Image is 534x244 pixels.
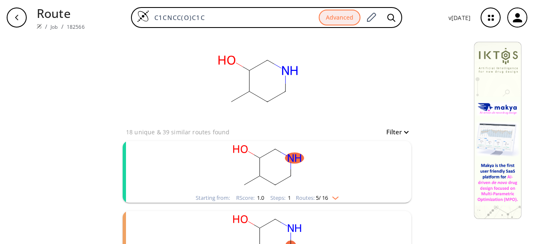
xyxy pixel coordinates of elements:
[67,23,85,30] a: 182566
[316,195,328,201] span: 5 / 16
[296,195,339,201] div: Routes:
[319,10,360,26] button: Advanced
[37,4,85,22] p: Route
[174,35,341,127] svg: C1CNCC(O)C1C
[256,194,264,201] span: 1.0
[159,141,375,193] svg: CC1CCNCC1O
[474,42,521,219] img: Banner
[448,13,471,22] p: v [DATE]
[328,193,339,200] img: Down
[126,128,229,136] p: 18 unique & 39 similar routes found
[287,194,291,201] span: 1
[45,22,47,31] li: /
[50,23,58,30] a: Job
[149,13,319,22] input: Enter SMILES
[381,129,408,135] button: Filter
[236,195,264,201] div: RScore :
[61,22,63,31] li: /
[270,195,291,201] div: Steps :
[37,24,42,29] img: Spaya logo
[137,10,149,23] img: Logo Spaya
[196,195,230,201] div: Starting from:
